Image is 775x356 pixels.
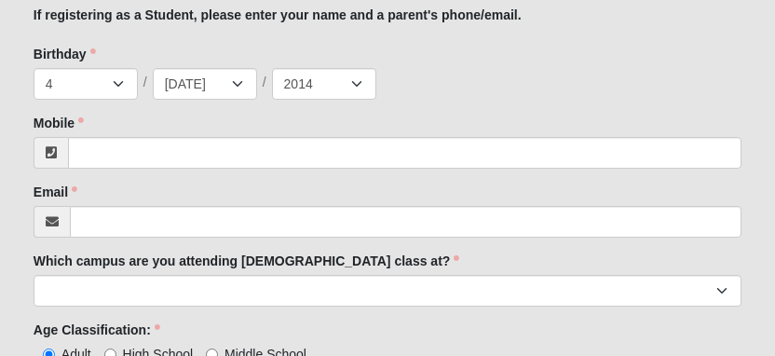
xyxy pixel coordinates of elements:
label: Email [34,183,77,201]
span: / [263,73,266,93]
label: Birthday [34,45,96,63]
label: Age Classification: [34,321,160,339]
span: / [143,73,147,93]
label: Mobile [34,114,84,132]
label: Which campus are you attending [DEMOGRAPHIC_DATA] class at? [34,252,460,270]
b: If registering as a Student, please enter your name and a parent's phone/email. [34,7,522,22]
